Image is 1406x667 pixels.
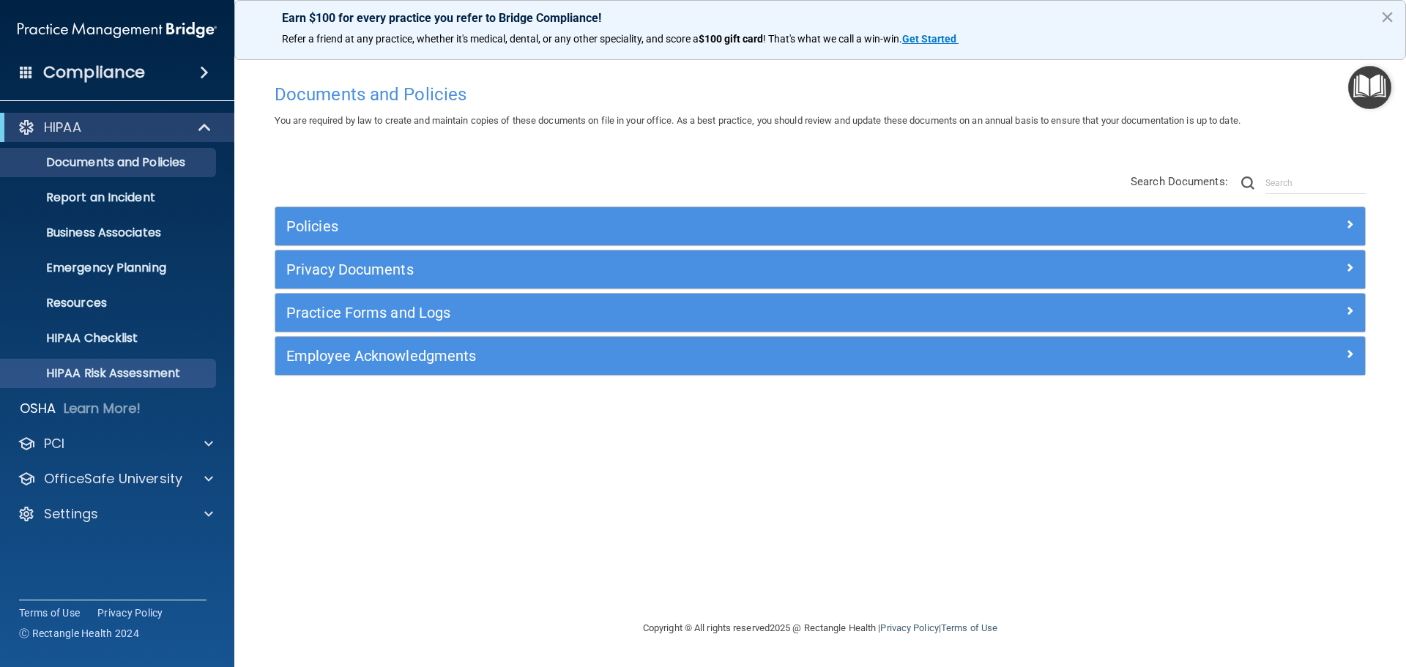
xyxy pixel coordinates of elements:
a: Employee Acknowledgments [286,344,1354,368]
p: OSHA [20,400,56,417]
span: Ⓒ Rectangle Health 2024 [19,626,139,641]
span: ! That's what we call a win-win. [763,33,902,45]
p: OfficeSafe University [44,470,182,488]
a: Policies [286,215,1354,238]
p: HIPAA [44,119,81,136]
h5: Employee Acknowledgments [286,348,1082,364]
p: Business Associates [10,226,209,240]
p: HIPAA Checklist [10,331,209,346]
a: Terms of Use [19,605,80,620]
a: Practice Forms and Logs [286,301,1354,324]
p: HIPAA Risk Assessment [10,366,209,381]
h4: Documents and Policies [275,85,1366,104]
span: Refer a friend at any practice, whether it's medical, dental, or any other speciality, and score a [282,33,699,45]
a: OfficeSafe University [18,470,213,488]
h5: Practice Forms and Logs [286,305,1082,321]
a: Get Started [902,33,959,45]
h5: Privacy Documents [286,261,1082,277]
button: Open Resource Center [1348,66,1391,109]
img: PMB logo [18,15,217,45]
a: HIPAA [18,119,212,136]
p: Report an Incident [10,190,209,205]
img: ic-search.3b580494.png [1241,176,1254,190]
p: Earn $100 for every practice you refer to Bridge Compliance! [282,11,1358,25]
a: Privacy Policy [97,605,163,620]
div: Copyright © All rights reserved 2025 @ Rectangle Health | | [553,605,1087,652]
a: Privacy Documents [286,258,1354,281]
p: PCI [44,435,64,452]
h4: Compliance [43,62,145,83]
span: Search Documents: [1131,175,1228,188]
input: Search [1265,172,1366,194]
span: You are required by law to create and maintain copies of these documents on file in your office. ... [275,115,1241,126]
p: Resources [10,296,209,310]
strong: $100 gift card [699,33,763,45]
button: Close [1380,5,1394,29]
a: Terms of Use [941,622,997,633]
a: Settings [18,505,213,523]
p: Documents and Policies [10,155,209,170]
p: Settings [44,505,98,523]
h5: Policies [286,218,1082,234]
a: PCI [18,435,213,452]
strong: Get Started [902,33,956,45]
p: Emergency Planning [10,261,209,275]
a: Privacy Policy [880,622,938,633]
p: Learn More! [64,400,141,417]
